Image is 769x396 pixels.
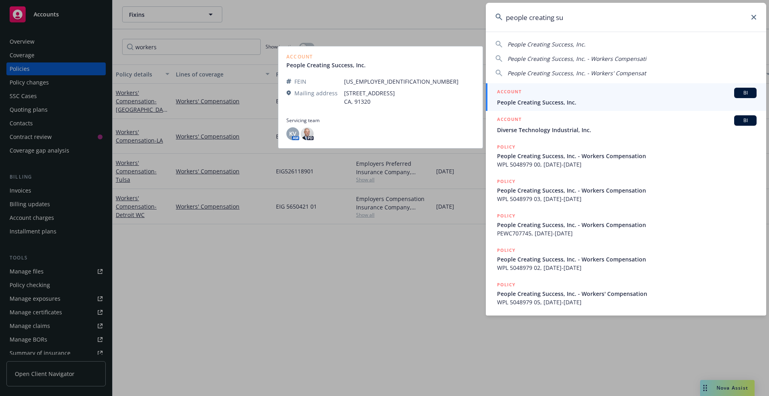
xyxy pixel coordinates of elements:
[497,152,757,160] span: People Creating Success, Inc. - Workers Compensation
[497,177,515,185] h5: POLICY
[497,115,521,125] h5: ACCOUNT
[497,289,757,298] span: People Creating Success, Inc. - Workers' Compensation
[497,255,757,263] span: People Creating Success, Inc. - Workers Compensation
[497,221,757,229] span: People Creating Success, Inc. - Workers Compensation
[497,246,515,254] h5: POLICY
[486,83,766,111] a: ACCOUNTBIPeople Creating Success, Inc.
[737,117,753,124] span: BI
[486,242,766,276] a: POLICYPeople Creating Success, Inc. - Workers CompensationWPL 5048979 02, [DATE]-[DATE]
[737,89,753,96] span: BI
[486,139,766,173] a: POLICYPeople Creating Success, Inc. - Workers CompensationWPL 5048979 00, [DATE]-[DATE]
[497,98,757,107] span: People Creating Success, Inc.
[497,298,757,306] span: WPL 5048979 05, [DATE]-[DATE]
[497,160,757,169] span: WPL 5048979 00, [DATE]-[DATE]
[507,55,646,62] span: People Creating Success, Inc. - Workers Compensati
[497,195,757,203] span: WPL 5048979 03, [DATE]-[DATE]
[486,207,766,242] a: POLICYPeople Creating Success, Inc. - Workers CompensationPEWC707745, [DATE]-[DATE]
[507,40,586,48] span: People Creating Success, Inc.
[497,186,757,195] span: People Creating Success, Inc. - Workers Compensation
[497,88,521,97] h5: ACCOUNT
[497,126,757,134] span: Diverse Technology Industrial, Inc.
[486,276,766,311] a: POLICYPeople Creating Success, Inc. - Workers' CompensationWPL 5048979 05, [DATE]-[DATE]
[497,229,757,237] span: PEWC707745, [DATE]-[DATE]
[497,143,515,151] h5: POLICY
[497,281,515,289] h5: POLICY
[497,263,757,272] span: WPL 5048979 02, [DATE]-[DATE]
[486,111,766,139] a: ACCOUNTBIDiverse Technology Industrial, Inc.
[497,212,515,220] h5: POLICY
[507,69,646,77] span: People Creating Success, Inc. - Workers' Compensat
[486,3,766,32] input: Search...
[486,173,766,207] a: POLICYPeople Creating Success, Inc. - Workers CompensationWPL 5048979 03, [DATE]-[DATE]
